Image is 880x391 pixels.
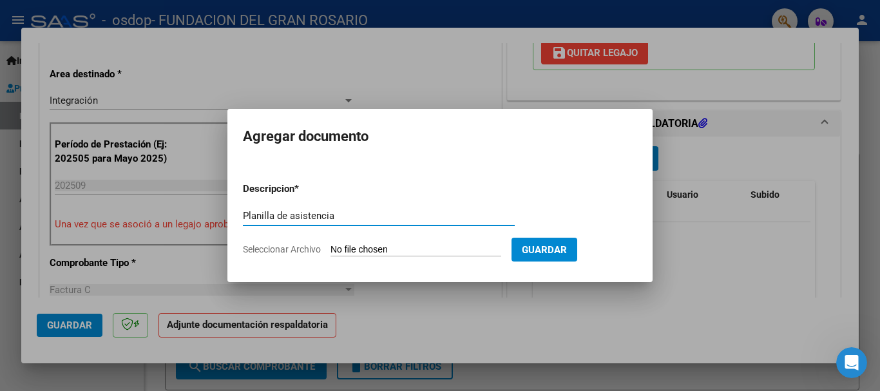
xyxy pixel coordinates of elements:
span: Guardar [522,244,567,256]
p: Descripcion [243,182,361,196]
span: Seleccionar Archivo [243,244,321,254]
iframe: Intercom live chat [836,347,867,378]
h2: Agregar documento [243,124,637,149]
button: Guardar [512,238,577,262]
